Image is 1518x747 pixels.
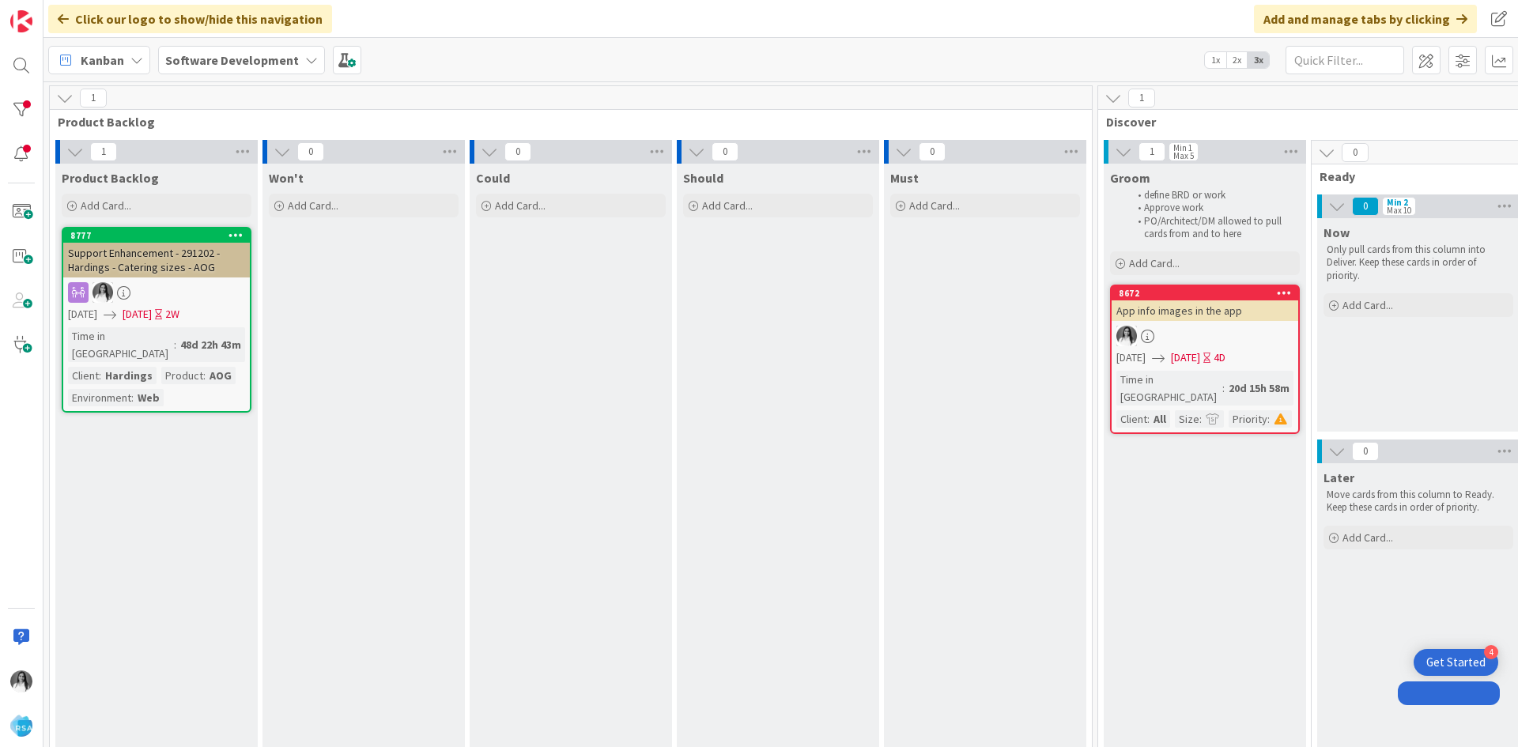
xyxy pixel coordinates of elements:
[1112,300,1298,321] div: App info images in the app
[62,170,159,186] span: Product Backlog
[134,389,164,406] div: Web
[890,170,919,186] span: Must
[919,142,946,161] span: 0
[1352,197,1379,216] span: 0
[1128,89,1155,108] span: 1
[90,142,117,161] span: 1
[1222,379,1225,397] span: :
[68,389,131,406] div: Environment
[206,367,236,384] div: AOG
[1110,170,1150,186] span: Groom
[81,198,131,213] span: Add Card...
[63,228,250,277] div: 8777Support Enhancement - 291202 - Hardings - Catering sizes - AOG
[1414,649,1498,676] div: Open Get Started checklist, remaining modules: 4
[1320,168,1505,184] span: Ready
[1324,470,1354,485] span: Later
[68,367,99,384] div: Client
[1173,152,1194,160] div: Max 5
[1129,256,1180,270] span: Add Card...
[1106,114,1512,130] span: Discover
[1129,215,1297,241] li: PO/Architect/DM allowed to pull cards from and to here
[165,52,299,68] b: Software Development
[1112,326,1298,346] div: bs
[269,170,304,186] span: Won't
[1112,286,1298,321] div: 8672App info images in the app
[203,367,206,384] span: :
[1119,288,1298,299] div: 8672
[288,198,338,213] span: Add Card...
[70,230,250,241] div: 8777
[1171,349,1200,366] span: [DATE]
[1387,206,1411,214] div: Max 10
[1387,198,1408,206] div: Min 2
[1147,410,1150,428] span: :
[476,170,510,186] span: Could
[123,306,152,323] span: [DATE]
[99,367,101,384] span: :
[909,198,960,213] span: Add Card...
[1173,144,1192,152] div: Min 1
[1199,410,1202,428] span: :
[1112,286,1298,300] div: 8672
[712,142,738,161] span: 0
[1175,410,1199,428] div: Size
[1116,326,1137,346] img: bs
[10,10,32,32] img: Visit kanbanzone.com
[1116,410,1147,428] div: Client
[1225,379,1293,397] div: 20d 15h 58m
[10,670,32,692] img: bs
[1150,410,1170,428] div: All
[174,336,176,353] span: :
[1484,645,1498,659] div: 4
[1352,442,1379,461] span: 0
[68,306,97,323] span: [DATE]
[1116,371,1222,406] div: Time in [GEOGRAPHIC_DATA]
[1342,298,1393,312] span: Add Card...
[683,170,723,186] span: Should
[1226,52,1248,68] span: 2x
[1116,349,1146,366] span: [DATE]
[62,227,251,413] a: 8777Support Enhancement - 291202 - Hardings - Catering sizes - AOGbs[DATE][DATE]2WTime in [GEOGRA...
[131,389,134,406] span: :
[1327,489,1510,515] p: Move cards from this column to Ready. Keep these cards in order of priority.
[297,142,324,161] span: 0
[80,89,107,108] span: 1
[81,51,124,70] span: Kanban
[101,367,157,384] div: Hardings
[1342,530,1393,545] span: Add Card...
[48,5,332,33] div: Click our logo to show/hide this navigation
[1229,410,1267,428] div: Priority
[1129,202,1297,214] li: Approve work
[63,282,250,303] div: bs
[63,243,250,277] div: Support Enhancement - 291202 - Hardings - Catering sizes - AOG
[1214,349,1225,366] div: 4D
[176,336,245,353] div: 48d 22h 43m
[10,715,32,737] img: avatar
[1267,410,1270,428] span: :
[702,198,753,213] span: Add Card...
[161,367,203,384] div: Product
[1327,243,1510,282] p: Only pull cards from this column into Deliver. Keep these cards in order of priority.
[93,282,113,303] img: bs
[1286,46,1404,74] input: Quick Filter...
[68,327,174,362] div: Time in [GEOGRAPHIC_DATA]
[1254,5,1477,33] div: Add and manage tabs by clicking
[1138,142,1165,161] span: 1
[504,142,531,161] span: 0
[1426,655,1486,670] div: Get Started
[165,306,179,323] div: 2W
[58,114,1072,130] span: Product Backlog
[1248,52,1269,68] span: 3x
[1129,189,1297,202] li: define BRD or work
[1342,143,1369,162] span: 0
[495,198,546,213] span: Add Card...
[1324,224,1350,240] span: Now
[1110,285,1300,434] a: 8672App info images in the appbs[DATE][DATE]4DTime in [GEOGRAPHIC_DATA]:20d 15h 58mClient:AllSize...
[63,228,250,243] div: 8777
[1205,52,1226,68] span: 1x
